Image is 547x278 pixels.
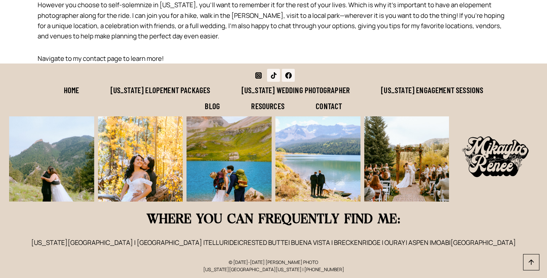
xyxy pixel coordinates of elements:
a: Scroll to top [523,254,539,270]
nav: Footer Navigation [38,82,509,114]
p: [US_STATE][GEOGRAPHIC_DATA] | [GEOGRAPHIC_DATA] | | | BUENA VISTA | BRECKENRIDGE | OURAY | ASPEN | | [9,237,538,248]
a: Contact [300,98,358,114]
a: [US_STATE] Wedding Photographer [226,82,366,98]
a: Blog [189,98,236,114]
a: [US_STATE] Elopement Packages [95,82,226,98]
a: CRESTED BUTTE [239,238,288,247]
a: MOAB [431,238,449,247]
p: Navigate to my contact page to learn more! [38,53,509,64]
a: Resources [236,98,300,114]
strong: WHERE YOU CAN FREQUENTLY FIND ME: [147,213,401,226]
a: Home [48,82,95,98]
a: Instagram [252,69,265,82]
a: Facebook [282,69,295,82]
p: © [DATE]-[DATE] [PERSON_NAME] PHOTO [US_STATE][GEOGRAPHIC_DATA][US_STATE] | [PHONE_NUMBER] [38,259,509,273]
a: TELLURIDE [205,238,237,247]
a: [GEOGRAPHIC_DATA] [451,238,516,247]
a: TikTok [267,69,280,82]
a: [US_STATE] Engagement Sessions [365,82,499,98]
